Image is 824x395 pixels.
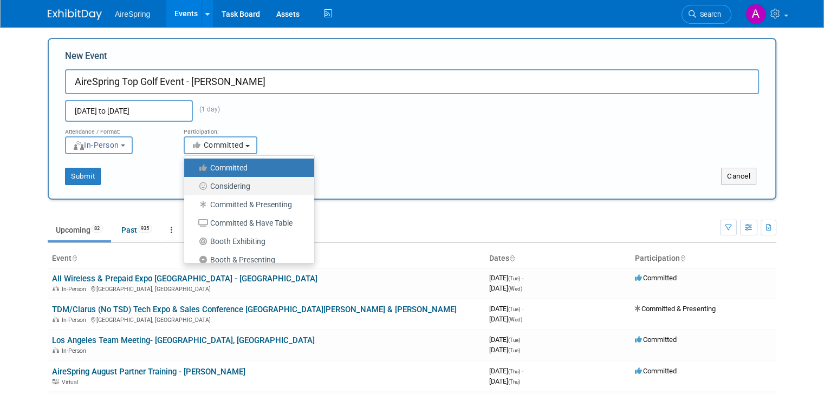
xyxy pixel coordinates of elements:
[745,4,766,24] img: Angie Handal
[62,347,89,354] span: In-Person
[489,274,523,282] span: [DATE]
[191,141,244,149] span: Committed
[522,367,523,375] span: -
[190,161,303,175] label: Committed
[53,379,59,384] img: Virtual Event
[65,69,759,94] input: Name of Trade Show / Conference
[52,274,317,284] a: All Wireless & Prepaid Expo [GEOGRAPHIC_DATA] - [GEOGRAPHIC_DATA]
[721,168,756,185] button: Cancel
[522,274,523,282] span: -
[509,254,515,262] a: Sort by Start Date
[53,286,59,291] img: In-Person Event
[52,305,457,314] a: TDM/Clarus (No TSD) Tech Expo & Sales Conference [GEOGRAPHIC_DATA][PERSON_NAME] & [PERSON_NAME]
[696,10,721,18] span: Search
[489,377,520,385] span: [DATE]
[508,306,520,312] span: (Tue)
[65,122,167,136] div: Attendance / Format:
[682,5,731,24] a: Search
[193,106,220,113] span: (1 day)
[508,379,520,385] span: (Thu)
[52,315,481,324] div: [GEOGRAPHIC_DATA], [GEOGRAPHIC_DATA]
[65,136,133,154] button: In-Person
[73,141,119,149] span: In-Person
[91,225,103,233] span: 82
[190,234,303,248] label: Booth Exhibiting
[508,317,522,322] span: (Wed)
[489,315,522,323] span: [DATE]
[631,249,776,268] th: Participation
[489,335,523,344] span: [DATE]
[635,335,677,344] span: Committed
[680,254,685,262] a: Sort by Participation Type
[62,317,89,324] span: In-Person
[190,198,303,212] label: Committed & Presenting
[635,274,677,282] span: Committed
[184,122,286,136] div: Participation:
[508,275,520,281] span: (Tue)
[115,10,150,18] span: AireSpring
[113,220,160,240] a: Past935
[489,367,523,375] span: [DATE]
[508,347,520,353] span: (Tue)
[485,249,631,268] th: Dates
[522,335,523,344] span: -
[62,379,81,386] span: Virtual
[489,346,520,354] span: [DATE]
[508,368,520,374] span: (Thu)
[138,225,152,233] span: 935
[65,100,193,122] input: Start Date - End Date
[53,317,59,322] img: In-Person Event
[62,286,89,293] span: In-Person
[53,347,59,353] img: In-Person Event
[48,249,485,268] th: Event
[52,367,245,377] a: AireSpring August Partner Training - [PERSON_NAME]
[508,286,522,292] span: (Wed)
[48,9,102,20] img: ExhibitDay
[489,284,522,292] span: [DATE]
[48,220,111,240] a: Upcoming82
[508,337,520,343] span: (Tue)
[190,179,303,193] label: Considering
[52,335,315,345] a: Los Angeles Team Meeting- [GEOGRAPHIC_DATA], [GEOGRAPHIC_DATA]
[635,305,716,313] span: Committed & Presenting
[190,253,303,267] label: Booth & Presenting
[65,50,107,67] label: New Event
[184,136,257,154] button: Committed
[190,216,303,230] label: Committed & Have Table
[522,305,523,313] span: -
[52,284,481,293] div: [GEOGRAPHIC_DATA], [GEOGRAPHIC_DATA]
[65,168,101,185] button: Submit
[72,254,77,262] a: Sort by Event Name
[489,305,523,313] span: [DATE]
[635,367,677,375] span: Committed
